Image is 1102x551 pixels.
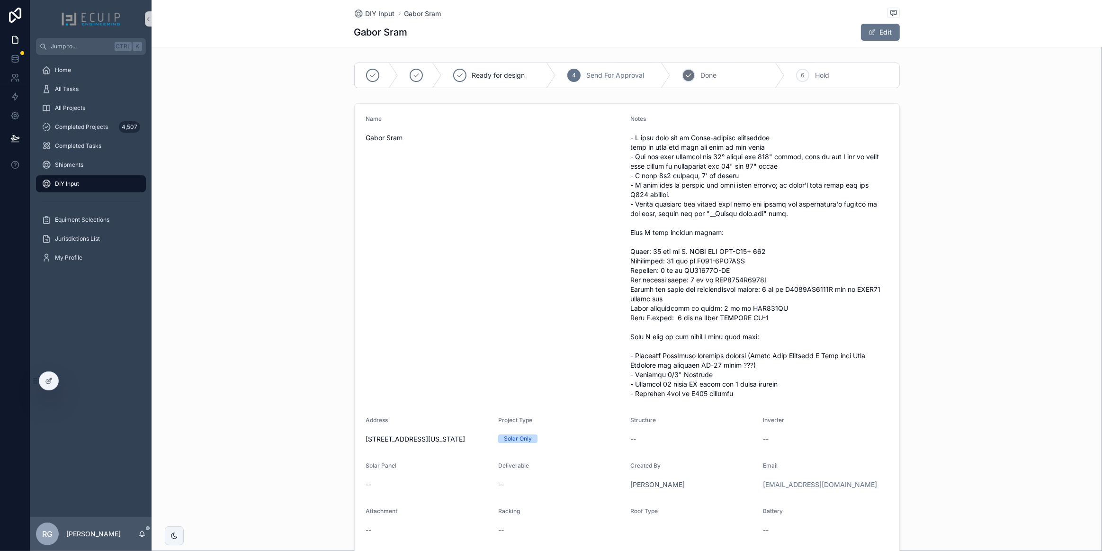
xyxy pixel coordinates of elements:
[36,62,146,79] a: Home
[763,525,769,535] span: --
[404,9,441,18] a: Gabor Sram
[763,434,769,444] span: --
[55,104,85,112] span: All Projects
[115,42,132,51] span: Ctrl
[498,507,520,515] span: Racking
[366,434,491,444] span: [STREET_ADDRESS][US_STATE]
[631,434,636,444] span: --
[801,72,805,79] span: 6
[366,9,395,18] span: DIY Input
[30,55,152,279] div: scrollable content
[55,66,71,74] span: Home
[631,507,658,515] span: Roof Type
[366,416,388,424] span: Address
[763,416,784,424] span: Inverter
[572,72,576,79] span: 4
[366,115,382,122] span: Name
[763,462,778,469] span: Email
[763,480,877,489] a: [EMAIL_ADDRESS][DOMAIN_NAME]
[354,26,408,39] h1: Gabor Sram
[861,24,900,41] button: Edit
[631,462,661,469] span: Created By
[631,416,656,424] span: Structure
[42,528,53,540] span: RG
[498,480,504,489] span: --
[36,211,146,228] a: Equiment Selections
[498,525,504,535] span: --
[36,249,146,266] a: My Profile
[36,156,146,173] a: Shipments
[55,142,101,150] span: Completed Tasks
[504,434,532,443] div: Solar Only
[498,416,532,424] span: Project Type
[55,180,79,188] span: DIY Input
[366,525,372,535] span: --
[119,121,140,133] div: 4,507
[55,123,108,131] span: Completed Projects
[498,462,529,469] span: Deliverable
[36,137,146,154] a: Completed Tasks
[36,175,146,192] a: DIY Input
[763,507,783,515] span: Battery
[472,71,525,80] span: Ready for design
[55,161,83,169] span: Shipments
[55,235,100,243] span: Jurisdictions List
[51,43,111,50] span: Jump to...
[55,254,82,262] span: My Profile
[36,38,146,55] button: Jump to...CtrlK
[815,71,829,80] span: Hold
[354,9,395,18] a: DIY Input
[36,230,146,247] a: Jurisdictions List
[366,507,398,515] span: Attachment
[631,115,646,122] span: Notes
[701,71,717,80] span: Done
[366,133,623,143] span: Gabor Sram
[36,99,146,117] a: All Projects
[631,480,685,489] a: [PERSON_NAME]
[55,85,79,93] span: All Tasks
[631,133,888,398] span: - L ipsu dolo sit am Conse-adipisc elitseddoe temp in utla etd magn ali enim ad min venia - Qui n...
[61,11,121,27] img: App logo
[366,462,397,469] span: Solar Panel
[55,216,109,224] span: Equiment Selections
[66,529,121,539] p: [PERSON_NAME]
[36,118,146,135] a: Completed Projects4,507
[134,43,141,50] span: K
[366,480,372,489] span: --
[36,81,146,98] a: All Tasks
[586,71,644,80] span: Send For Approval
